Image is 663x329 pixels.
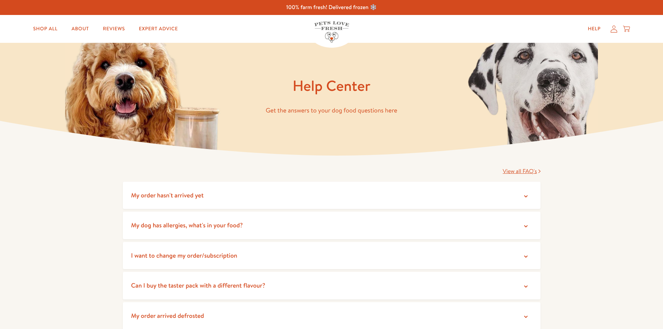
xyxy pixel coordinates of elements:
[131,221,243,229] span: My dog has allergies, what's in your food?
[133,22,183,36] a: Expert Advice
[131,281,266,290] span: Can I buy the taster pack with a different flavour?
[314,21,349,42] img: Pets Love Fresh
[97,22,131,36] a: Reviews
[123,76,540,95] h1: Help Center
[123,242,540,269] summary: I want to change my order/subscription
[123,272,540,299] summary: Can I buy the taster pack with a different flavour?
[131,311,204,320] span: My order arrived defrosted
[27,22,63,36] a: Shop All
[131,191,204,199] span: My order hasn't arrived yet
[503,167,540,175] a: View all FAQ's
[123,105,540,116] p: Get the answers to your dog food questions here
[66,22,94,36] a: About
[503,167,537,175] span: View all FAQ's
[123,182,540,209] summary: My order hasn't arrived yet
[131,251,237,260] span: I want to change my order/subscription
[123,212,540,239] summary: My dog has allergies, what's in your food?
[582,22,606,36] a: Help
